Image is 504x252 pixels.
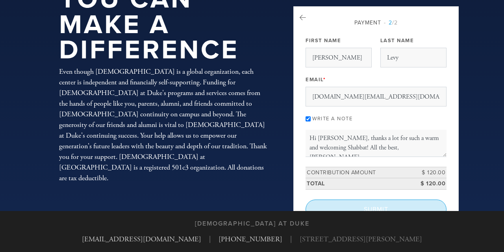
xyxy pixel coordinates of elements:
[380,37,414,44] label: Last Name
[209,234,211,245] span: |
[306,167,411,178] td: Contribution Amount
[312,116,352,122] label: Write a note
[411,167,447,178] td: $ 120.00
[195,220,309,228] h3: [DEMOGRAPHIC_DATA] At Duke
[306,178,411,190] td: Total
[306,200,447,219] input: Submit
[59,66,268,183] div: Even though [DEMOGRAPHIC_DATA] is a global organization, each center is independent and financial...
[389,19,392,26] span: 2
[411,178,447,190] td: $ 120.00
[300,234,422,245] span: [STREET_ADDRESS][PERSON_NAME]
[219,235,282,244] a: [PHONE_NUMBER]
[306,76,326,83] label: Email
[306,19,447,27] div: Payment
[82,235,201,244] a: [EMAIL_ADDRESS][DOMAIN_NAME]
[306,37,341,44] label: First Name
[384,19,398,26] span: /2
[290,234,292,245] span: |
[323,77,326,83] span: This field is required.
